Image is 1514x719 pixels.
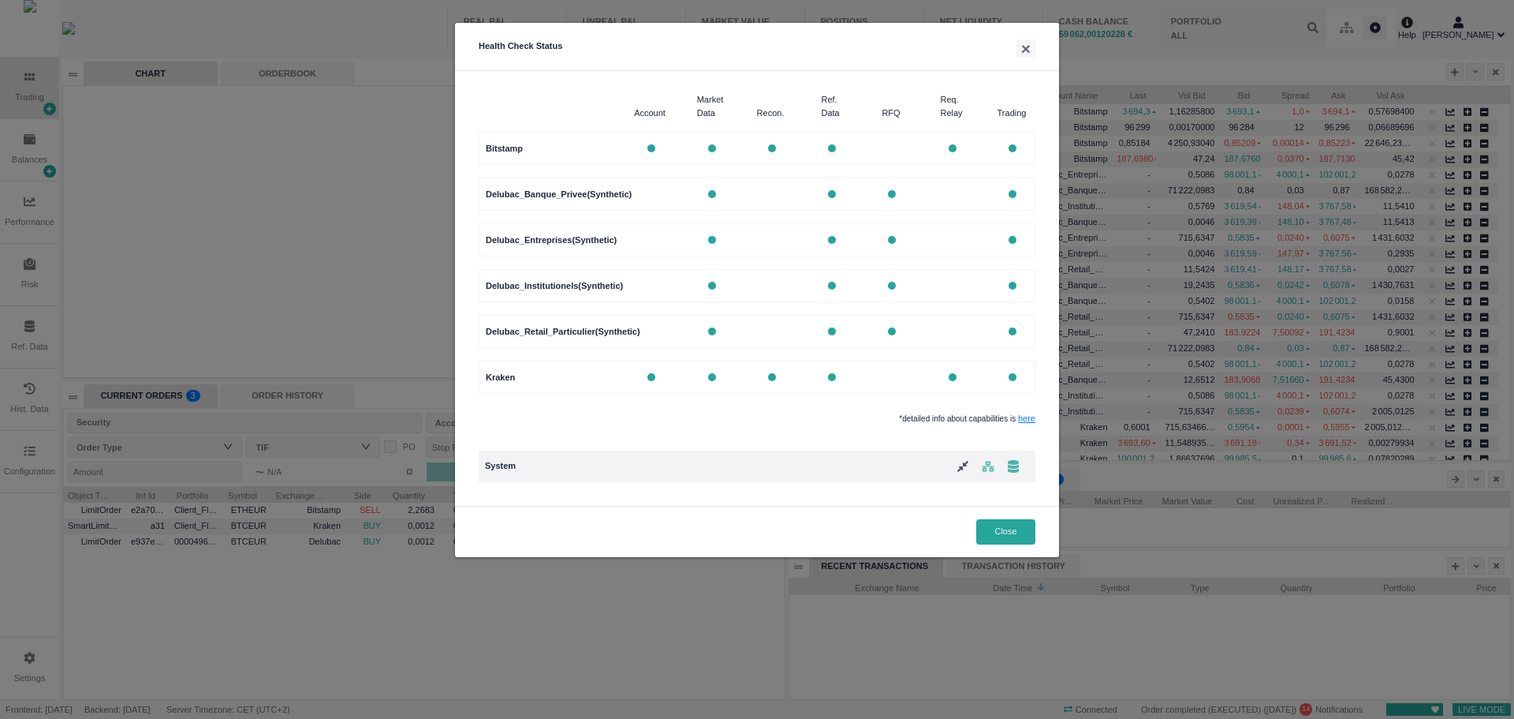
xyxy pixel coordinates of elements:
[485,461,516,470] span: System
[486,371,621,384] span: Kraken
[882,107,900,120] span: RFQ
[1016,39,1035,58] button: ×
[486,188,621,201] span: Delubac_Banque_Privee (Synthetic)
[697,93,724,119] span: Market Data
[479,412,1035,425] span: *detailed info about capabilities is
[486,325,621,339] span: Delubac_Retail_Particulier (Synthetic)
[486,142,621,155] span: Bitstamp
[940,93,962,119] span: Req. Relay
[998,107,1027,120] span: Trading
[1018,414,1035,423] a: here
[822,93,841,119] span: Ref. Data
[634,107,666,120] span: Account
[486,279,621,293] span: Delubac_Institutionels (Synthetic)
[757,107,785,120] span: Recon.
[976,519,1035,545] button: Close
[486,234,621,247] span: Delubac_Entreprises (Synthetic)
[479,39,1035,58] h5: Health Check Status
